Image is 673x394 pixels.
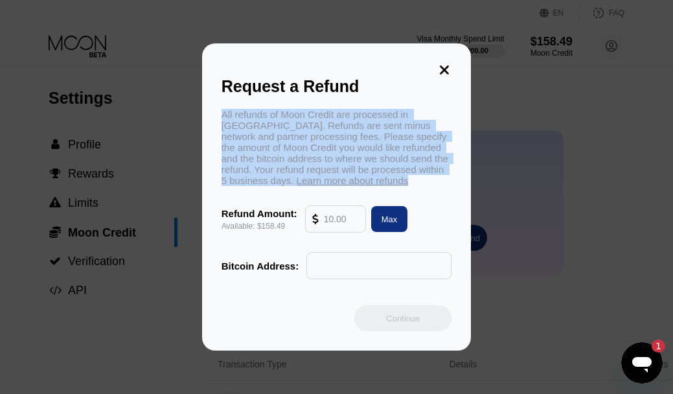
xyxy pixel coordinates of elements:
[621,342,663,384] iframe: Кнопка, открывающая окно обмена сообщениями; 1 непрочитанное сообщение
[222,77,452,96] div: Request a Refund
[297,175,409,186] span: Learn more about refunds
[222,208,297,219] div: Refund Amount:
[366,206,408,232] div: Max
[222,222,297,231] div: Available: $158.49
[222,261,299,272] div: Bitcoin Address:
[222,109,452,186] div: All refunds of Moon Credit are processed in [GEOGRAPHIC_DATA]. Refunds are sent minus network and...
[639,340,665,353] iframe: Число непрочитанных сообщений
[382,214,398,225] div: Max
[324,206,359,232] input: 10.00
